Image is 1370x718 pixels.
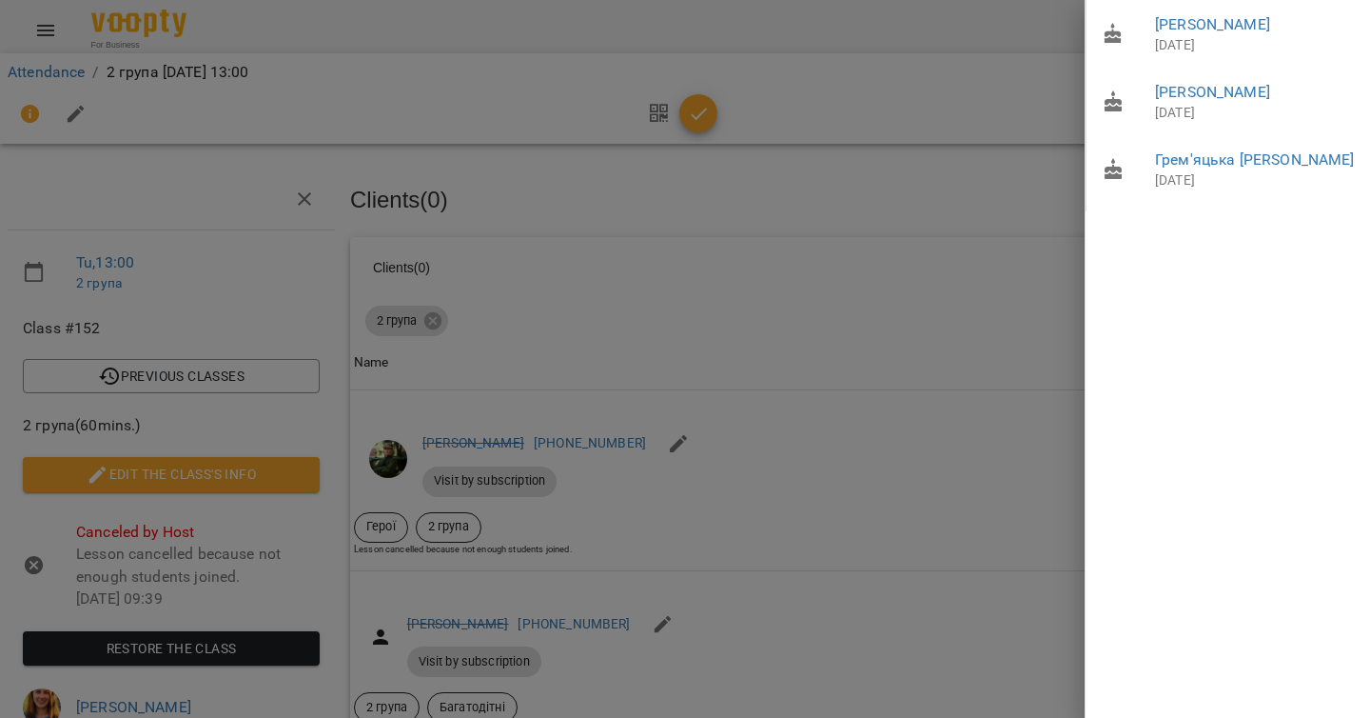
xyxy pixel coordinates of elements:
[1155,150,1355,169] a: Грем'яцька [PERSON_NAME]
[1155,171,1356,190] p: [DATE]
[1155,83,1270,101] a: [PERSON_NAME]
[1155,104,1356,123] p: [DATE]
[1155,15,1270,33] a: [PERSON_NAME]
[1155,36,1356,55] p: [DATE]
